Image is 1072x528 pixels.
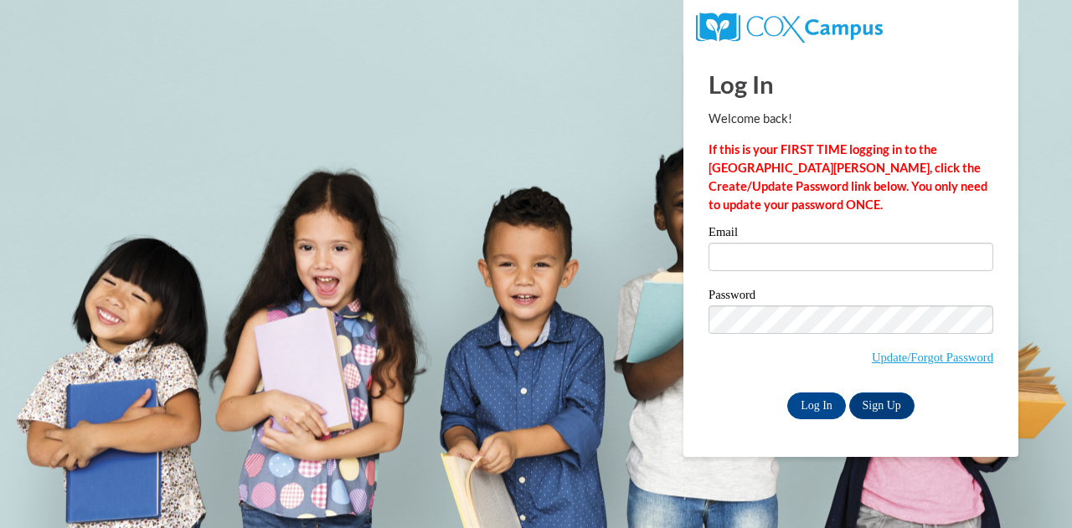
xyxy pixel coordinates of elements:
a: COX Campus [696,19,883,33]
label: Password [709,289,993,305]
label: Email [709,226,993,243]
img: COX Campus [696,13,883,43]
strong: If this is your FIRST TIME logging in to the [GEOGRAPHIC_DATA][PERSON_NAME], click the Create/Upd... [709,142,987,212]
input: Log In [787,392,846,419]
a: Sign Up [849,392,915,419]
p: Welcome back! [709,110,993,128]
h1: Log In [709,67,993,101]
a: Update/Forgot Password [872,351,993,364]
